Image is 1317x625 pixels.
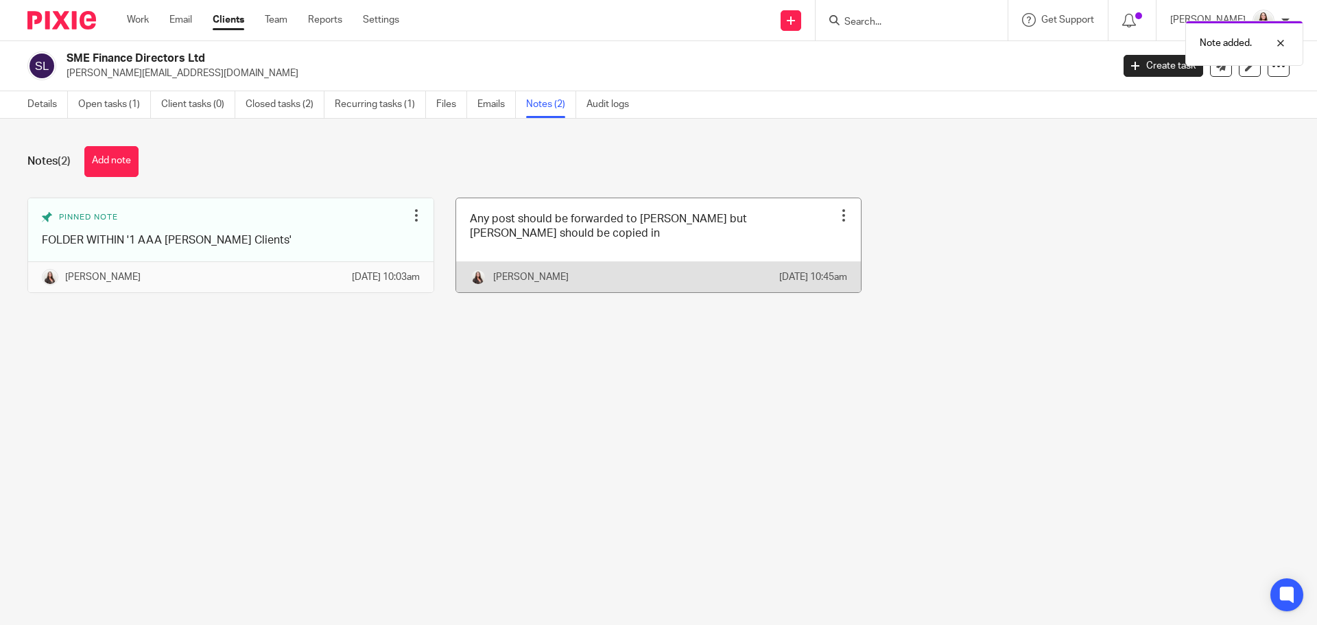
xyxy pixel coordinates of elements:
[42,212,406,223] div: Pinned note
[335,91,426,118] a: Recurring tasks (1)
[58,156,71,167] span: (2)
[213,13,244,27] a: Clients
[352,270,420,284] p: [DATE] 10:03am
[1253,10,1274,32] img: 2022.jpg
[477,91,516,118] a: Emails
[78,91,151,118] a: Open tasks (1)
[67,51,896,66] h2: SME Finance Directors Ltd
[779,270,847,284] p: [DATE] 10:45am
[27,154,71,169] h1: Notes
[169,13,192,27] a: Email
[363,13,399,27] a: Settings
[586,91,639,118] a: Audit logs
[27,51,56,80] img: svg%3E
[526,91,576,118] a: Notes (2)
[42,269,58,285] img: 2022.jpg
[470,269,486,285] img: 2022.jpg
[27,91,68,118] a: Details
[1124,55,1203,77] a: Create task
[161,91,235,118] a: Client tasks (0)
[65,270,141,284] p: [PERSON_NAME]
[493,270,569,284] p: [PERSON_NAME]
[308,13,342,27] a: Reports
[67,67,1103,80] p: [PERSON_NAME][EMAIL_ADDRESS][DOMAIN_NAME]
[27,11,96,30] img: Pixie
[265,13,287,27] a: Team
[84,146,139,177] button: Add note
[246,91,324,118] a: Closed tasks (2)
[127,13,149,27] a: Work
[436,91,467,118] a: Files
[1200,36,1252,50] p: Note added.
